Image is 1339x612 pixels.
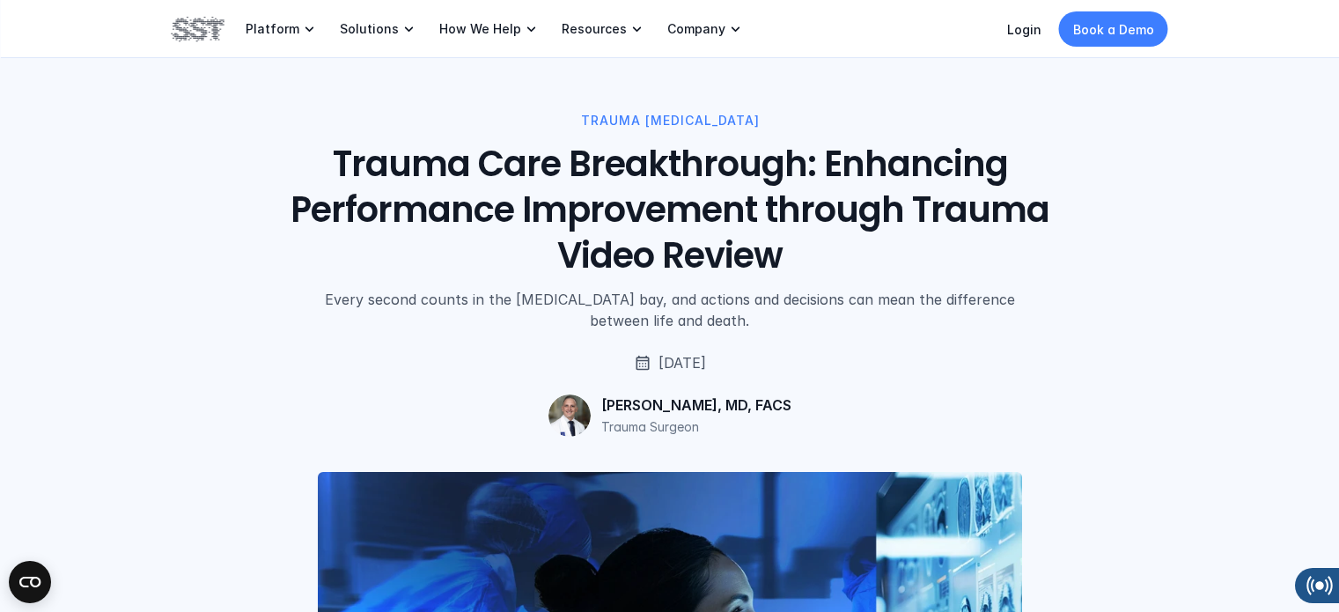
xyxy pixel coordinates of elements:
[9,561,51,603] button: Open CMP widget
[1007,22,1041,37] a: Login
[667,21,725,37] p: Company
[601,417,699,436] p: Trauma Surgeon
[271,141,1069,278] h1: Trauma Care Breakthrough: Enhancing Performance Improvement through Trauma Video Review
[1059,11,1168,47] a: Book a Demo
[548,394,591,437] img: Ryan P. Dumas, MD headshot
[320,289,1018,331] p: Every second counts in the [MEDICAL_DATA] bay, and actions and decisions can mean the difference ...
[658,352,706,373] p: [DATE]
[439,21,521,37] p: How We Help
[1073,20,1154,39] p: Book a Demo
[580,111,759,130] p: TRAUMA [MEDICAL_DATA]
[340,21,399,37] p: Solutions
[601,396,791,415] p: [PERSON_NAME], MD, FACS
[172,14,224,44] img: SST logo
[562,21,627,37] p: Resources
[246,21,299,37] p: Platform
